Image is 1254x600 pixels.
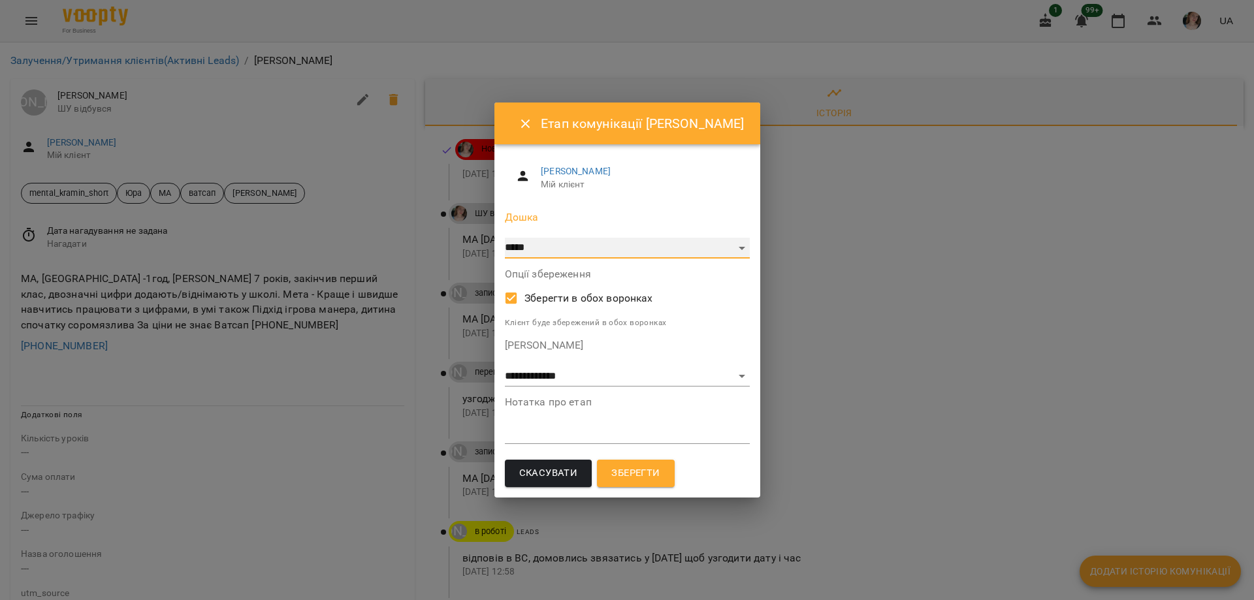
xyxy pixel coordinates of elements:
h6: Етап комунікації [PERSON_NAME] [541,114,744,134]
button: Зберегти [597,460,674,487]
span: Зберегти [611,465,660,482]
a: [PERSON_NAME] [541,166,611,176]
span: Мій клієнт [541,178,739,191]
button: Скасувати [505,460,592,487]
button: Close [510,108,541,140]
p: Клієнт буде збережений в обох воронках [505,317,750,330]
label: Дошка [505,212,750,223]
span: Скасувати [519,465,578,482]
label: Нотатка про етап [505,397,750,407]
label: Опції збереження [505,269,750,279]
span: Зберегти в обох воронках [524,291,653,306]
label: [PERSON_NAME] [505,340,750,351]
